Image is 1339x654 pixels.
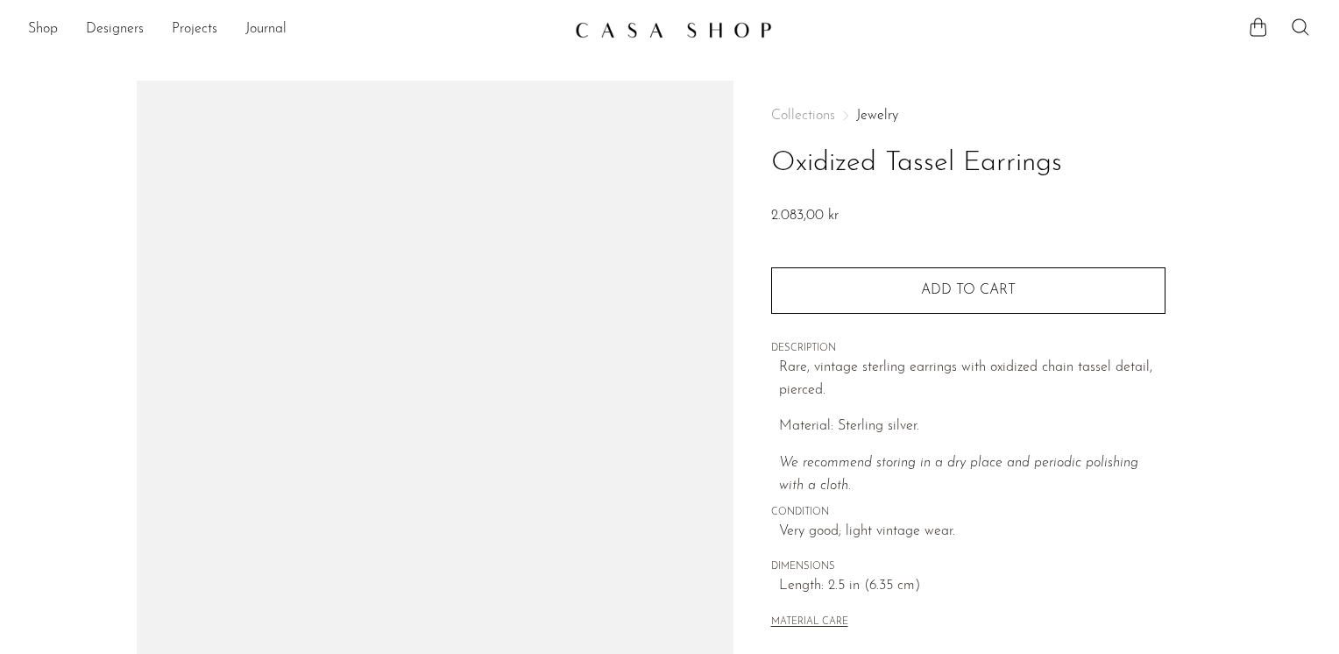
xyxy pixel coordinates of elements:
[771,341,1165,357] span: DESCRIPTION
[771,616,848,629] button: MATERIAL CARE
[771,109,835,123] span: Collections
[245,18,287,41] a: Journal
[28,15,561,45] nav: Desktop navigation
[172,18,217,41] a: Projects
[779,456,1138,493] em: We recommend storing in a dry place and periodic polishing with a cloth.
[28,15,561,45] ul: NEW HEADER MENU
[779,575,1165,598] span: Length: 2.5 in (6.35 cm)
[771,209,839,223] span: 2.083,00 kr
[771,505,1165,521] span: CONDITION
[771,559,1165,575] span: DIMENSIONS
[771,267,1165,313] button: Add to cart
[921,283,1016,297] span: Add to cart
[856,109,898,123] a: Jewelry
[771,109,1165,123] nav: Breadcrumbs
[771,141,1165,186] h1: Oxidized Tassel Earrings
[779,416,1165,438] p: Material: Sterling silver.
[779,521,1165,544] span: Very good; light vintage wear.
[86,18,144,41] a: Designers
[779,357,1165,402] p: Rare, vintage sterling earrings with oxidized chain tassel detail, pierced.
[28,18,58,41] a: Shop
